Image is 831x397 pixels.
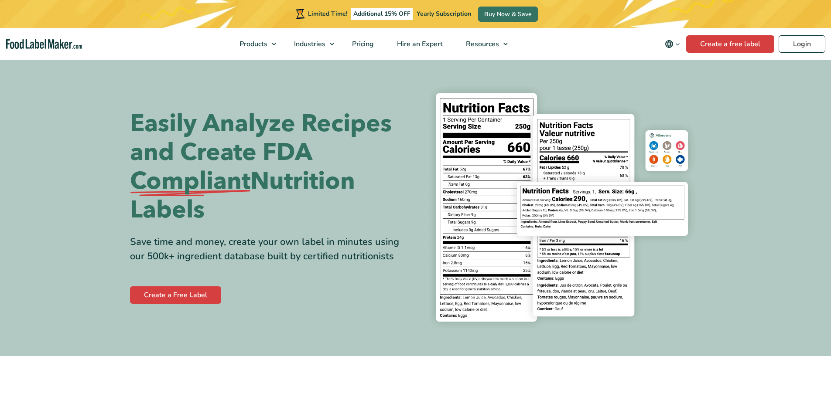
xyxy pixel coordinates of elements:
[394,39,444,49] span: Hire an Expert
[130,286,221,304] a: Create a Free Label
[308,10,347,18] span: Limited Time!
[463,39,500,49] span: Resources
[478,7,538,22] a: Buy Now & Save
[283,28,339,60] a: Industries
[341,28,383,60] a: Pricing
[237,39,268,49] span: Products
[130,235,409,264] div: Save time and money, create your own label in minutes using our 500k+ ingredient database built b...
[659,35,686,53] button: Change language
[228,28,280,60] a: Products
[455,28,512,60] a: Resources
[417,10,471,18] span: Yearly Subscription
[779,35,825,53] a: Login
[130,167,250,196] span: Compliant
[351,8,413,20] span: Additional 15% OFF
[291,39,326,49] span: Industries
[386,28,452,60] a: Hire an Expert
[130,109,409,224] h1: Easily Analyze Recipes and Create FDA Nutrition Labels
[686,35,774,53] a: Create a free label
[6,39,82,49] a: Food Label Maker homepage
[349,39,375,49] span: Pricing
